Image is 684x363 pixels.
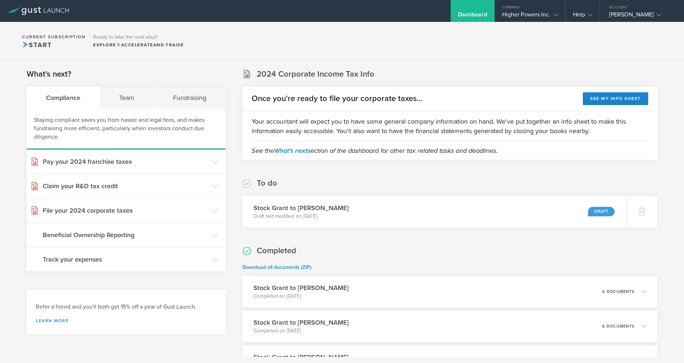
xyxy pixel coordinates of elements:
div: Dashboard [458,11,487,22]
p: Your accountant will expect you to have some general company information on hand. We've put toget... [252,117,648,136]
h2: Current Subscription [22,35,85,39]
a: Learn more [36,318,217,323]
a: Download all documents (ZIP) [242,264,312,270]
span: Accelerate [116,42,153,47]
h3: Stock Grant to [PERSON_NAME] [253,203,349,213]
span: and [116,42,165,47]
p: Draft last modified on [DATE] [253,213,349,220]
span: Raise [164,42,184,47]
div: Compliance [27,87,100,109]
h3: Stock Grant to [PERSON_NAME] [253,283,349,293]
em: See the section of the dashboard for other tax related tasks and deadlines. [252,147,498,155]
h2: To do [257,178,277,189]
h3: Refer a friend and you'll both get 15% off a year of Gust Launch. [36,303,217,311]
h2: Completed [257,246,296,256]
div: Staying compliant saves you from hassle and legal fees, and makes fundraising more efficient, par... [27,109,226,150]
a: What's next [274,147,307,155]
p: 6 documents [602,290,635,294]
h2: 2024 Corporate Income Tax Info [257,69,374,80]
h3: Claim your R&D tax credit [43,181,208,191]
div: [PERSON_NAME] [609,11,671,22]
div: Team [100,87,154,109]
h3: Pay your 2024 franchise taxes [43,157,208,166]
div: Help [573,11,592,22]
h3: Stock Grant to [PERSON_NAME] [253,318,349,327]
div: Ready to take the next step?ExploreAccelerateandRaise [89,29,187,52]
h3: Ready to take the next step? [93,35,184,40]
h2: What's next? [27,69,71,80]
h3: Stock Grant to [PERSON_NAME] [253,352,349,362]
span: Start [22,41,51,49]
button: See my info sheet [583,92,648,105]
p: 6 documents [602,324,635,328]
div: Stock Grant to [PERSON_NAME]Draft last modified on [DATE]Draft [242,196,626,227]
h3: Track your expenses [43,255,208,264]
div: Draft [588,207,615,216]
div: Explore [93,42,184,48]
h3: File your 2024 corporate taxes [43,206,208,215]
h3: Beneficial Ownership Reporting [43,230,208,240]
p: Completed on [DATE] [253,327,349,335]
div: Higher Powers Inc. [502,11,558,22]
h2: Once you're ready to file your corporate taxes... [252,93,422,104]
div: Fundraising [154,87,226,109]
p: Completed on [DATE] [253,293,349,300]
